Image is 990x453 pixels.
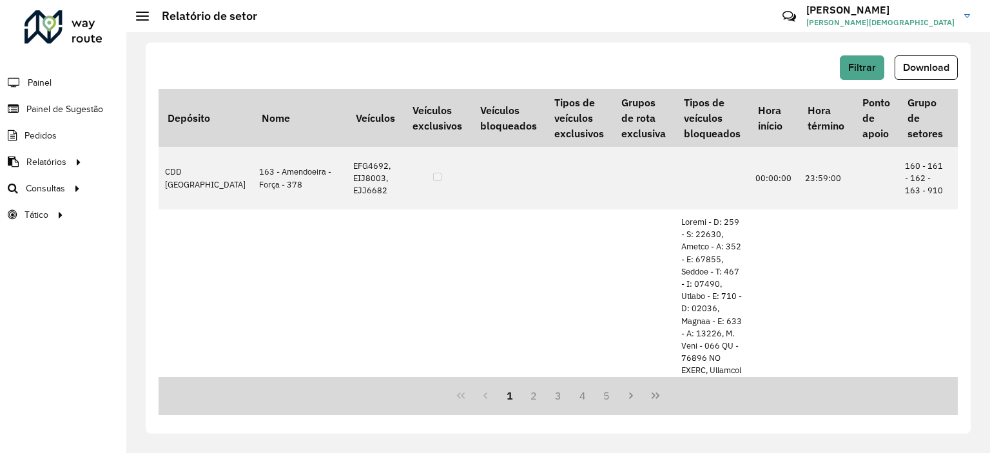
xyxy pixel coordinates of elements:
[619,383,643,408] button: Next Page
[521,383,546,408] button: 2
[546,383,570,408] button: 3
[799,89,853,147] th: Hora término
[903,62,949,73] span: Download
[675,89,749,147] th: Tipos de veículos bloqueados
[471,89,545,147] th: Veículos bloqueados
[749,147,799,209] td: 00:00:00
[347,89,403,147] th: Veículos
[898,147,951,209] td: 160 - 161 - 162 - 163 - 910
[799,147,853,209] td: 23:59:00
[595,383,619,408] button: 5
[643,383,668,408] button: Last Page
[853,89,898,147] th: Ponto de apoio
[570,383,595,408] button: 4
[26,182,65,195] span: Consultas
[806,17,955,28] span: [PERSON_NAME][DEMOGRAPHIC_DATA]
[806,4,955,16] h3: [PERSON_NAME]
[775,3,803,30] a: Contato Rápido
[498,383,522,408] button: 1
[26,102,103,116] span: Painel de Sugestão
[253,89,347,147] th: Nome
[149,9,257,23] h2: Relatório de setor
[898,89,951,147] th: Grupo de setores
[895,55,958,80] button: Download
[347,147,403,209] td: EFG4692, EIJ8003, EJJ6682
[848,62,876,73] span: Filtrar
[159,147,253,209] td: CDD [GEOGRAPHIC_DATA]
[840,55,884,80] button: Filtrar
[545,89,612,147] th: Tipos de veículos exclusivos
[253,147,347,209] td: 163 - Amendoeira - Força - 378
[28,76,52,90] span: Painel
[159,89,253,147] th: Depósito
[26,155,66,169] span: Relatórios
[24,208,48,222] span: Tático
[24,129,57,142] span: Pedidos
[613,89,675,147] th: Grupos de rota exclusiva
[403,89,471,147] th: Veículos exclusivos
[749,89,799,147] th: Hora início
